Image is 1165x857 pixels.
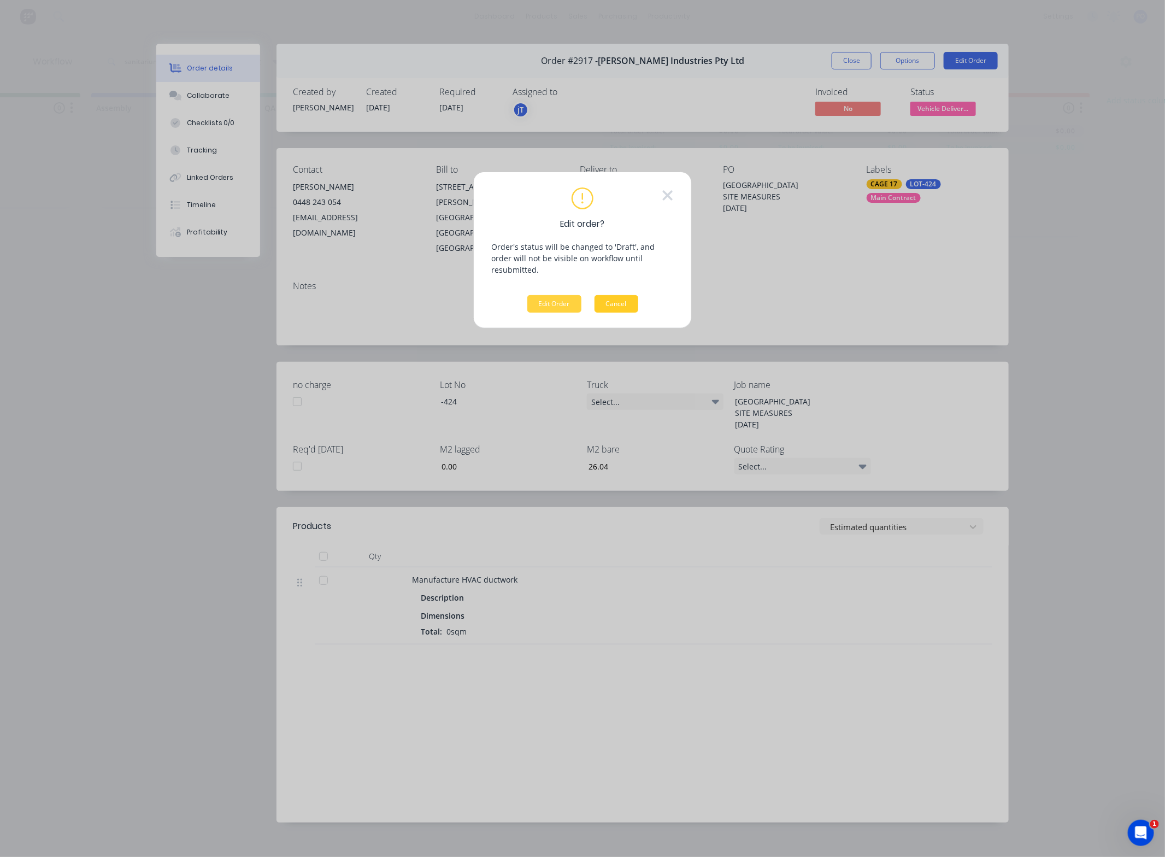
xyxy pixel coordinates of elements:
p: Order's status will be changed to 'Draft', and order will not be visible on workflow until resubm... [491,241,674,275]
iframe: Intercom live chat [1128,820,1154,846]
button: Cancel [595,295,638,313]
span: 1 [1150,820,1159,829]
button: Edit Order [527,295,581,313]
span: Edit order? [561,218,605,231]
